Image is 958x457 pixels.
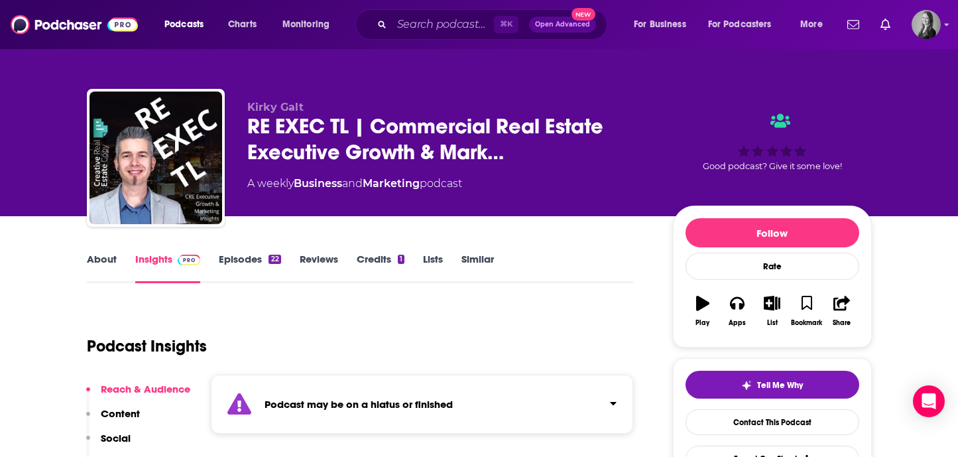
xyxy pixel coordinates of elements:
[686,253,859,280] div: Rate
[729,319,746,327] div: Apps
[300,253,338,283] a: Reviews
[461,253,494,283] a: Similar
[101,432,131,444] p: Social
[219,14,265,35] a: Charts
[535,21,590,28] span: Open Advanced
[357,253,404,283] a: Credits1
[741,380,752,391] img: tell me why sparkle
[247,101,304,113] span: Kirky Galt
[11,12,138,37] img: Podchaser - Follow, Share and Rate Podcasts
[875,13,896,36] a: Show notifications dropdown
[767,319,778,327] div: List
[699,14,791,35] button: open menu
[228,15,257,34] span: Charts
[178,255,201,265] img: Podchaser Pro
[912,10,941,39] img: User Profile
[494,16,518,33] span: ⌘ K
[703,161,842,171] span: Good podcast? Give it some love!
[87,253,117,283] a: About
[634,15,686,34] span: For Business
[791,319,822,327] div: Bookmark
[720,287,754,335] button: Apps
[90,92,222,224] img: RE EXEC TL | Commercial Real Estate Executive Growth & Marketing Insights
[625,14,703,35] button: open menu
[101,383,190,395] p: Reach & Audience
[392,14,494,35] input: Search podcasts, credits, & more...
[164,15,204,34] span: Podcasts
[824,287,859,335] button: Share
[423,253,443,283] a: Lists
[86,383,190,407] button: Reach & Audience
[135,253,201,283] a: InsightsPodchaser Pro
[86,407,140,432] button: Content
[571,8,595,21] span: New
[708,15,772,34] span: For Podcasters
[912,10,941,39] button: Show profile menu
[282,15,329,34] span: Monitoring
[686,218,859,247] button: Follow
[398,255,404,264] div: 1
[842,13,865,36] a: Show notifications dropdown
[155,14,221,35] button: open menu
[265,398,453,411] strong: Podcast may be on a hiatus or finished
[913,385,945,417] div: Open Intercom Messenger
[833,319,851,327] div: Share
[363,177,420,190] a: Marketing
[211,375,634,434] section: Click to expand status details
[529,17,596,33] button: Open AdvancedNew
[790,287,824,335] button: Bookmark
[757,380,803,391] span: Tell Me Why
[294,177,342,190] a: Business
[686,409,859,435] a: Contact This Podcast
[269,255,280,264] div: 22
[86,432,131,456] button: Social
[273,14,347,35] button: open menu
[673,101,872,183] div: Good podcast? Give it some love!
[368,9,620,40] div: Search podcasts, credits, & more...
[695,319,709,327] div: Play
[754,287,789,335] button: List
[87,336,207,356] h1: Podcast Insights
[686,287,720,335] button: Play
[686,371,859,399] button: tell me why sparkleTell Me Why
[247,176,462,192] div: A weekly podcast
[791,14,839,35] button: open menu
[219,253,280,283] a: Episodes22
[342,177,363,190] span: and
[101,407,140,420] p: Content
[800,15,823,34] span: More
[912,10,941,39] span: Logged in as katieTBG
